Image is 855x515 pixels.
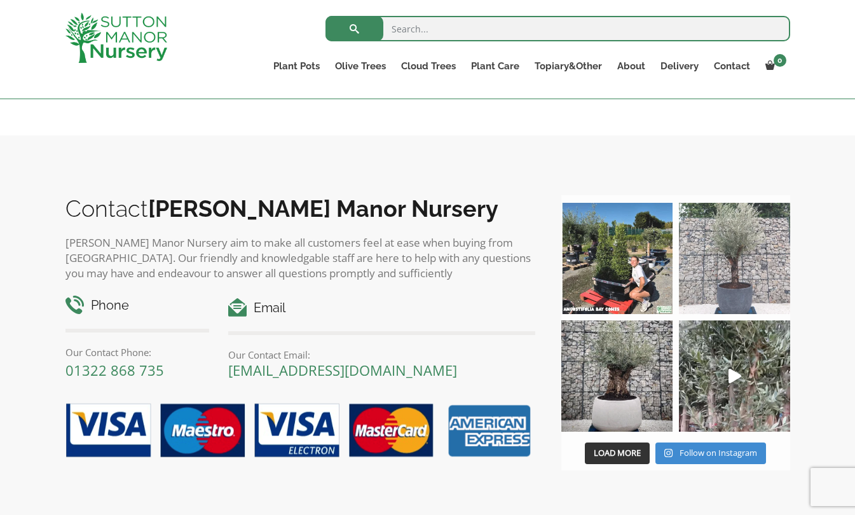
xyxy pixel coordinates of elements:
a: 01322 868 735 [65,360,164,380]
img: A beautiful multi-stem Spanish Olive tree potted in our luxurious fibre clay pots 😍😍 [679,203,790,314]
p: [PERSON_NAME] Manor Nursery aim to make all customers feel at ease when buying from [GEOGRAPHIC_D... [65,235,536,281]
a: Olive Trees [327,57,393,75]
img: New arrivals Monday morning of beautiful olive trees 🤩🤩 The weather is beautiful this summer, gre... [679,320,790,432]
a: Delivery [653,57,706,75]
a: [EMAIL_ADDRESS][DOMAIN_NAME] [228,360,457,380]
a: 0 [758,57,790,75]
a: Plant Pots [266,57,327,75]
a: Contact [706,57,758,75]
h4: Phone [65,296,210,315]
button: Load More [585,443,650,464]
h2: Contact [65,195,536,222]
img: Our elegant & picturesque Angustifolia Cones are an exquisite addition to your Bay Tree collectio... [561,203,673,314]
a: Plant Care [463,57,527,75]
img: payment-options.png [56,396,536,466]
svg: Instagram [664,448,673,458]
a: Instagram Follow on Instagram [655,443,765,464]
a: Cloud Trees [393,57,463,75]
img: logo [65,13,167,63]
input: Search... [325,16,790,41]
svg: Play [728,369,741,383]
a: Play [679,320,790,432]
p: Our Contact Email: [228,347,535,362]
span: 0 [774,54,786,67]
a: Topiary&Other [527,57,610,75]
p: Our Contact Phone: [65,345,210,360]
h4: Email [228,298,535,318]
span: Follow on Instagram [680,447,757,458]
span: Load More [594,447,641,458]
b: [PERSON_NAME] Manor Nursery [148,195,498,222]
a: About [610,57,653,75]
img: Check out this beauty we potted at our nursery today ❤️‍🔥 A huge, ancient gnarled Olive tree plan... [561,320,673,432]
